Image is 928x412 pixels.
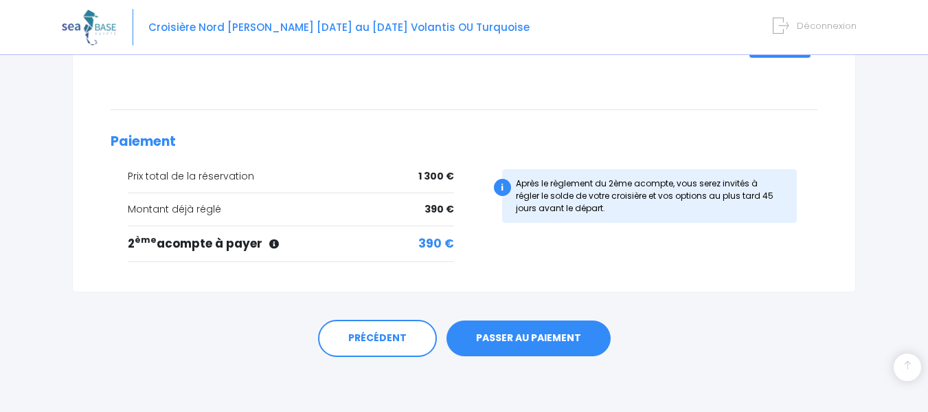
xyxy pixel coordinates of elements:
[128,202,454,217] div: Montant déjà réglé
[418,235,454,253] span: 390 €
[797,19,857,32] span: Déconnexion
[502,169,797,223] div: Après le règlement du 2ème acompte, vous serez invités à régler le solde de votre croisière et vo...
[128,235,454,253] div: 2 acompte à payer
[494,179,511,196] div: i
[111,134,817,150] h2: Paiement
[418,169,454,184] span: 1 300 €
[318,320,437,357] a: PRÉCÉDENT
[425,202,454,217] span: 390 €
[128,169,454,184] div: Prix total de la réservation
[148,20,530,34] span: Croisière Nord [PERSON_NAME] [DATE] au [DATE] Volantis OU Turquoise
[446,321,611,356] a: PASSER AU PAIEMENT
[135,234,157,246] sup: ème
